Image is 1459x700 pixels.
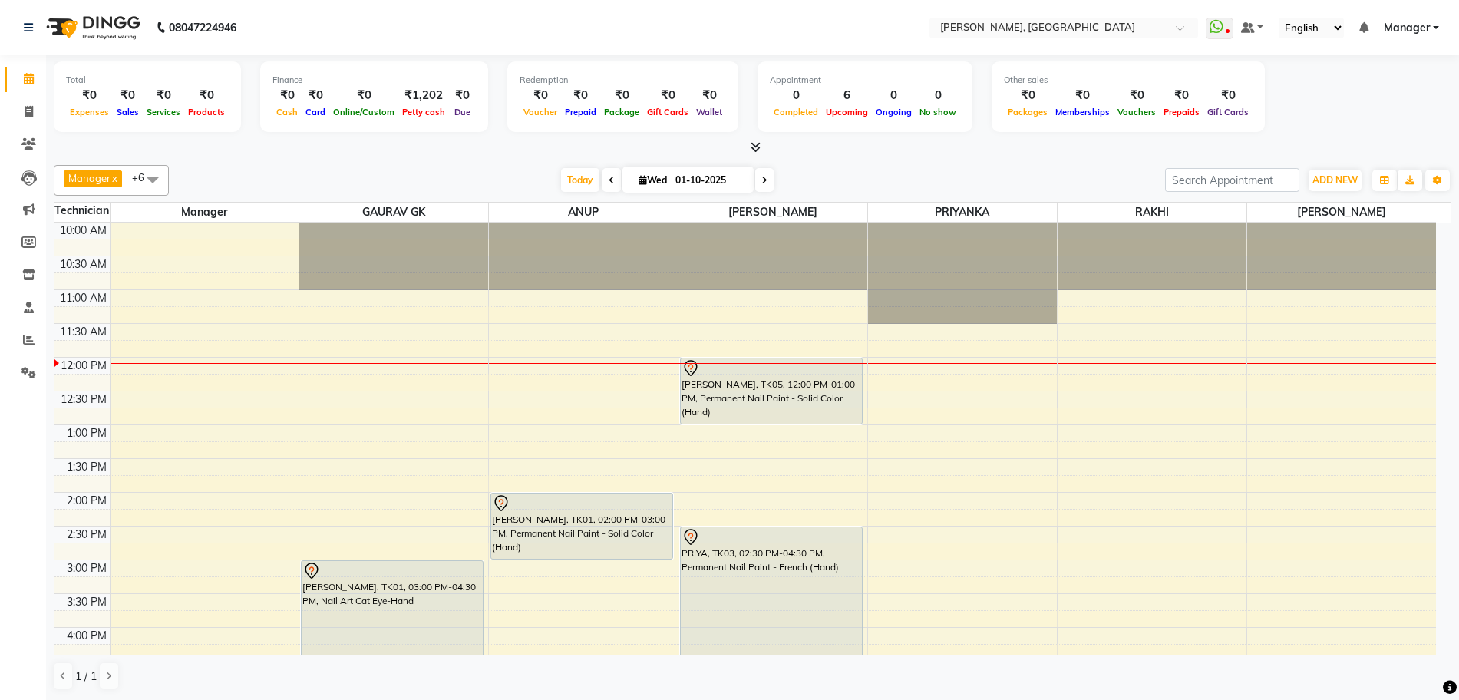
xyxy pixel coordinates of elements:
[1051,107,1114,117] span: Memberships
[643,107,692,117] span: Gift Cards
[872,107,916,117] span: Ongoing
[272,87,302,104] div: ₹0
[872,87,916,104] div: 0
[66,87,113,104] div: ₹0
[302,561,483,660] div: [PERSON_NAME], TK01, 03:00 PM-04:30 PM, Nail Art Cat Eye-Hand
[1247,203,1436,222] span: [PERSON_NAME]
[64,560,110,576] div: 3:00 PM
[868,203,1057,222] span: PRIYANKA
[643,87,692,104] div: ₹0
[1004,107,1051,117] span: Packages
[299,203,488,222] span: GAURAV GK
[916,87,960,104] div: 0
[561,168,599,192] span: Today
[770,107,822,117] span: Completed
[68,172,111,184] span: Manager
[671,169,748,192] input: 2025-10-01
[692,107,726,117] span: Wallet
[1160,87,1203,104] div: ₹0
[66,107,113,117] span: Expenses
[1058,203,1246,222] span: RAKHI
[64,594,110,610] div: 3:30 PM
[329,107,398,117] span: Online/Custom
[520,87,561,104] div: ₹0
[449,87,476,104] div: ₹0
[57,324,110,340] div: 11:30 AM
[57,223,110,239] div: 10:00 AM
[1203,107,1253,117] span: Gift Cards
[58,391,110,408] div: 12:30 PM
[678,203,867,222] span: [PERSON_NAME]
[272,74,476,87] div: Finance
[561,107,600,117] span: Prepaid
[39,6,144,49] img: logo
[520,74,726,87] div: Redemption
[1309,170,1362,191] button: ADD NEW
[1004,74,1253,87] div: Other sales
[57,256,110,272] div: 10:30 AM
[272,107,302,117] span: Cash
[600,107,643,117] span: Package
[681,358,862,424] div: [PERSON_NAME], TK05, 12:00 PM-01:00 PM, Permanent Nail Paint - Solid Color (Hand)
[1165,168,1299,192] input: Search Appointment
[520,107,561,117] span: Voucher
[302,107,329,117] span: Card
[398,107,449,117] span: Petty cash
[75,669,97,685] span: 1 / 1
[143,87,184,104] div: ₹0
[398,87,449,104] div: ₹1,202
[1384,20,1430,36] span: Manager
[113,107,143,117] span: Sales
[54,203,110,219] div: Technician
[111,203,299,222] span: Manager
[491,494,672,559] div: [PERSON_NAME], TK01, 02:00 PM-03:00 PM, Permanent Nail Paint - Solid Color (Hand)
[489,203,678,222] span: ANUP
[451,107,474,117] span: Due
[58,358,110,374] div: 12:00 PM
[64,425,110,441] div: 1:00 PM
[692,87,726,104] div: ₹0
[635,174,671,186] span: Wed
[64,459,110,475] div: 1:30 PM
[1004,87,1051,104] div: ₹0
[561,87,600,104] div: ₹0
[113,87,143,104] div: ₹0
[184,107,229,117] span: Products
[143,107,184,117] span: Services
[1051,87,1114,104] div: ₹0
[681,527,862,660] div: PRIYA, TK03, 02:30 PM-04:30 PM, Permanent Nail Paint - French (Hand)
[66,74,229,87] div: Total
[916,107,960,117] span: No show
[1160,107,1203,117] span: Prepaids
[1114,107,1160,117] span: Vouchers
[111,172,117,184] a: x
[822,107,872,117] span: Upcoming
[302,87,329,104] div: ₹0
[329,87,398,104] div: ₹0
[1114,87,1160,104] div: ₹0
[64,628,110,644] div: 4:00 PM
[600,87,643,104] div: ₹0
[57,290,110,306] div: 11:00 AM
[1203,87,1253,104] div: ₹0
[770,87,822,104] div: 0
[132,171,156,183] span: +6
[184,87,229,104] div: ₹0
[1312,174,1358,186] span: ADD NEW
[169,6,236,49] b: 08047224946
[770,74,960,87] div: Appointment
[64,527,110,543] div: 2:30 PM
[822,87,872,104] div: 6
[64,493,110,509] div: 2:00 PM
